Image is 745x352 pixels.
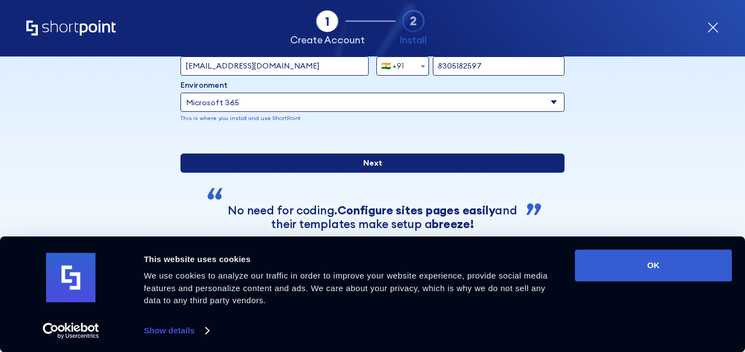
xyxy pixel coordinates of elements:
div: This website uses cookies [144,253,562,266]
a: Usercentrics Cookiebot - opens in a new window [23,322,119,339]
button: OK [575,249,732,281]
img: logo [46,253,95,303]
a: Show details [144,322,208,339]
span: We use cookies to analyze our traffic in order to improve your website experience, provide social... [144,271,548,305]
